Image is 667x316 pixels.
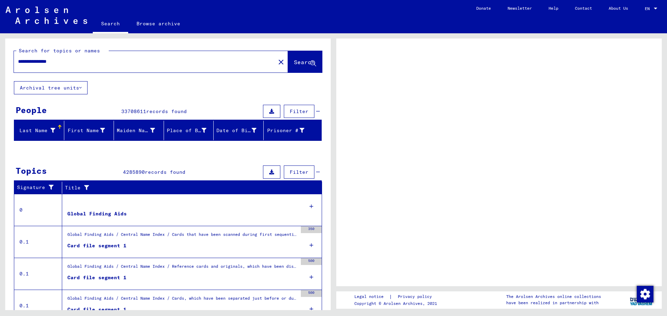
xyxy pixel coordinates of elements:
button: Archival tree units [14,81,88,94]
div: Global Finding Aids [67,210,127,217]
div: People [16,104,47,116]
span: Filter [290,108,308,114]
div: Prisoner # [266,125,313,136]
div: 500 [301,258,322,265]
div: Topics [16,164,47,177]
div: 500 [301,290,322,297]
div: Card file segment 1 [67,242,126,249]
mat-icon: close [277,58,285,66]
div: Date of Birth [216,127,256,134]
div: 350 [301,226,322,233]
div: Date of Birth [216,125,265,136]
mat-header-cell: Prisoner # [264,121,322,140]
div: Card file segment 1 [67,306,126,313]
div: Place of Birth [167,127,207,134]
td: 0.1 [14,226,62,258]
button: Filter [284,105,314,118]
span: 4285890 [123,169,145,175]
div: Last Name [17,127,55,134]
div: Global Finding Aids / Central Name Index / Reference cards and originals, which have been discove... [67,263,297,273]
div: Card file segment 1 [67,274,126,281]
td: 0 [14,194,62,226]
div: Last Name [17,125,64,136]
span: Search [294,59,315,66]
div: Place of Birth [167,125,215,136]
div: Signature [17,184,57,191]
span: records found [145,169,186,175]
p: have been realized in partnership with [506,300,601,306]
span: EN [645,6,652,11]
button: Clear [274,55,288,69]
div: First Name [67,125,114,136]
span: Filter [290,169,308,175]
mat-header-cell: Date of Birth [214,121,264,140]
mat-label: Search for topics or names [19,48,100,54]
img: yv_logo.png [628,291,654,308]
div: Title [65,184,308,191]
a: Browse archive [128,15,189,32]
div: Signature [17,182,64,193]
div: | [354,293,440,300]
div: Prisoner # [266,127,305,134]
div: First Name [67,127,105,134]
a: Search [93,15,128,33]
mat-header-cell: First Name [64,121,114,140]
img: Change consent [637,286,653,302]
mat-header-cell: Maiden Name [114,121,164,140]
p: The Arolsen Archives online collections [506,293,601,300]
button: Search [288,51,322,72]
div: Title [65,182,315,193]
img: Arolsen_neg.svg [6,7,87,24]
div: Maiden Name [117,127,155,134]
button: Filter [284,165,314,179]
td: 0.1 [14,258,62,290]
mat-header-cell: Place of Birth [164,121,214,140]
mat-header-cell: Last Name [14,121,64,140]
div: Maiden Name [117,125,164,136]
div: Global Finding Aids / Central Name Index / Cards, which have been separated just before or during... [67,295,297,305]
a: Privacy policy [392,293,440,300]
span: 33708611 [121,108,146,114]
div: Global Finding Aids / Central Name Index / Cards that have been scanned during first sequential m... [67,231,297,241]
p: Copyright © Arolsen Archives, 2021 [354,300,440,307]
span: records found [146,108,187,114]
a: Legal notice [354,293,389,300]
